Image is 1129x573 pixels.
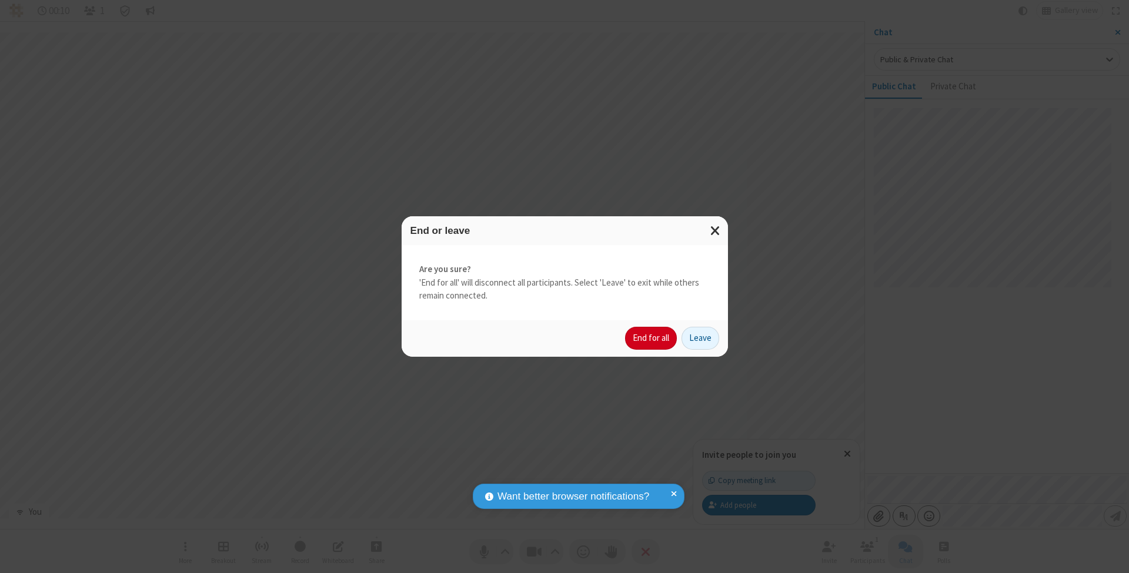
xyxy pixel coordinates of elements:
[682,327,719,350] button: Leave
[419,263,710,276] strong: Are you sure?
[410,225,719,236] h3: End or leave
[402,245,728,320] div: 'End for all' will disconnect all participants. Select 'Leave' to exit while others remain connec...
[497,489,649,504] span: Want better browser notifications?
[625,327,677,350] button: End for all
[703,216,728,245] button: Close modal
